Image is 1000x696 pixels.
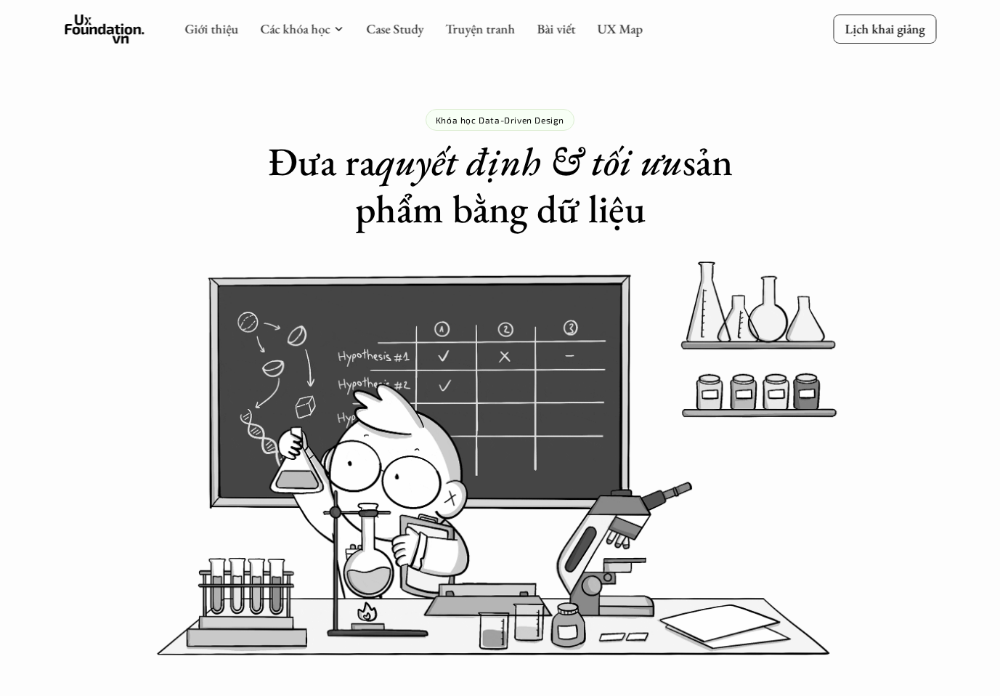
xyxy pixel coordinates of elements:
a: UX Map [597,20,643,37]
h1: Đưa ra sản phẩm bằng dữ liệu [240,138,760,232]
p: Khóa học Data-Driven Design [436,115,564,125]
a: Lịch khai giảng [833,15,936,43]
a: Bài viết [537,20,575,37]
p: Lịch khai giảng [845,20,924,37]
a: Các khóa học [260,20,330,37]
a: Truyện tranh [445,20,515,37]
em: quyết định & tối ưu [375,136,683,187]
a: Case Study [366,20,423,37]
a: Giới thiệu [184,20,238,37]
